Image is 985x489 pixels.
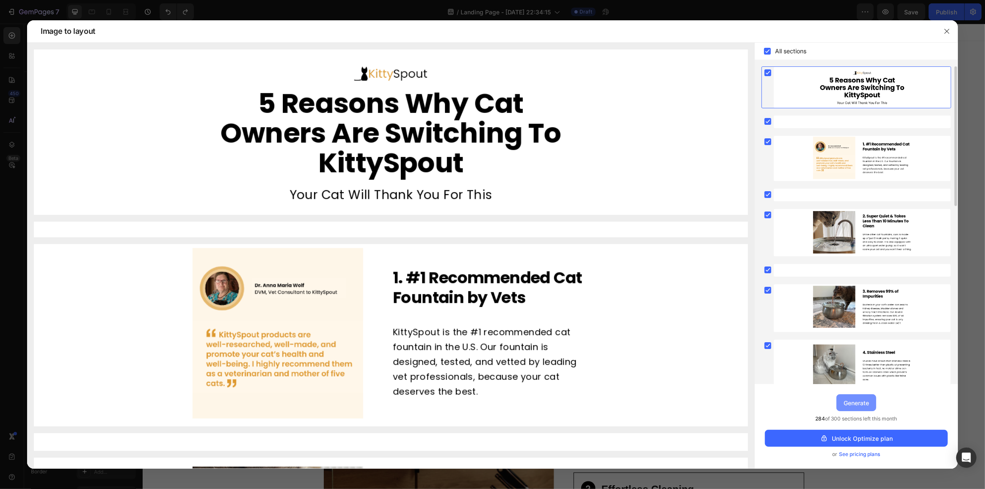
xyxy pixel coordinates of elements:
[404,40,449,47] div: Drop element here
[844,398,869,407] div: Generate
[816,415,825,422] span: 284
[956,448,977,468] div: Open Intercom Messenger
[218,127,624,204] h2: Slick non-stick pans: less oil, easy clean. Enjoy hassle-free cooking and effortless cleanup with...
[178,19,192,27] div: Row
[458,457,648,474] h3: Effortless Cleaning
[459,395,647,429] p: Gem Kitchen Cookware's advanced non-stick technology reduces the need for excess oil or butter, f...
[836,394,876,411] button: Generate
[458,373,648,390] h3: Enhanced Cooking Efficiency
[839,450,880,459] span: See pricing plans
[392,214,450,272] img: gempages_432750572815254551-903626cc-1411-4f86-9178-9d94052de650.png
[765,430,948,447] button: Unlock Optimize plan
[775,46,806,56] span: All sections
[820,434,893,443] div: Unlock Optimize plan
[181,318,662,344] h2: REASONS YOU SHOULD CHOOSE GEM KITCHEN
[816,415,897,423] span: of 300 sections left this month
[765,450,948,459] div: or
[41,26,95,36] span: Image to layout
